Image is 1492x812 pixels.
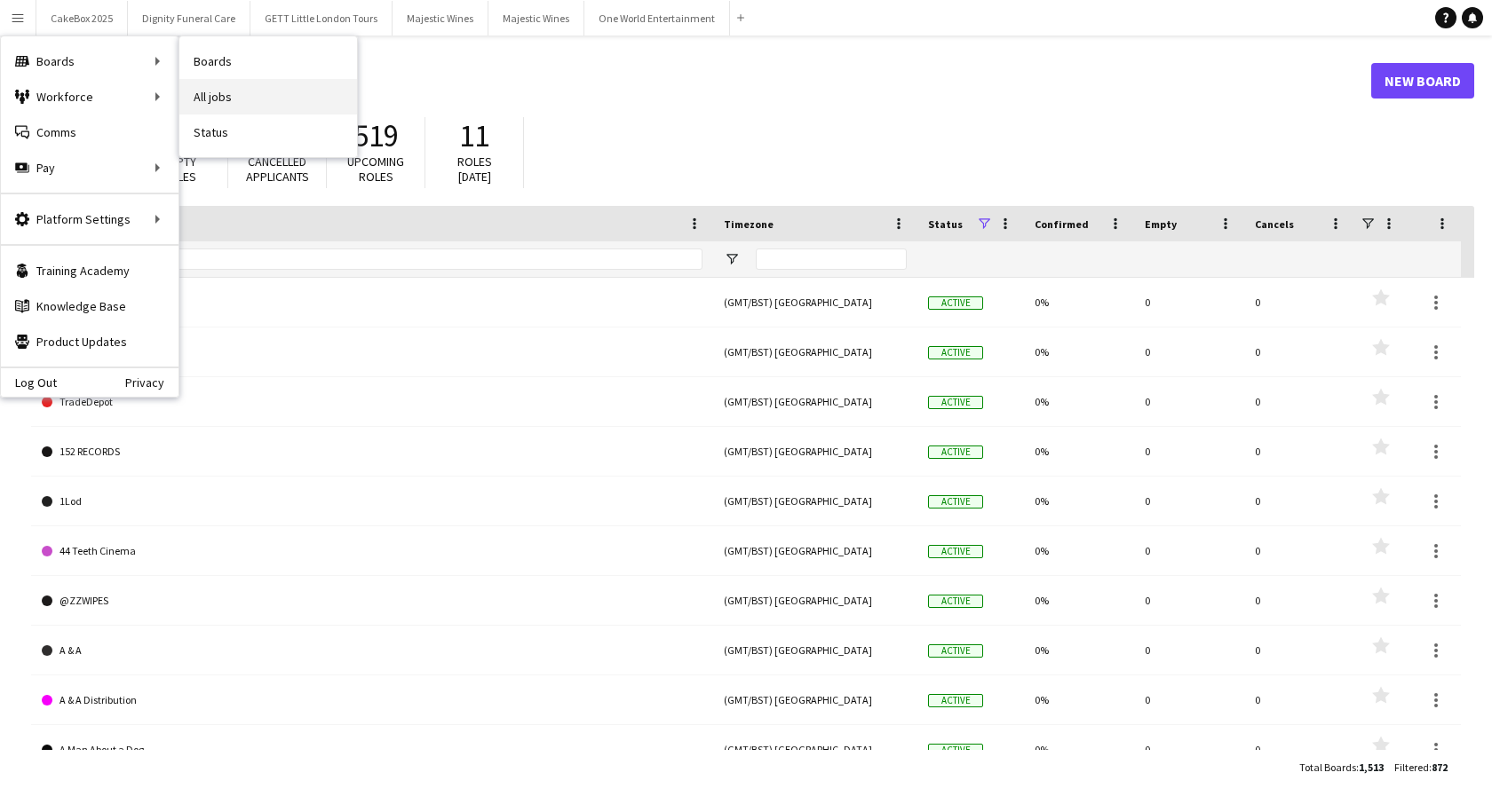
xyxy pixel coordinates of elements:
[1134,278,1244,327] div: 0
[713,526,917,575] div: (GMT/BST) [GEOGRAPHIC_DATA]
[1024,526,1134,575] div: 0%
[1,114,179,150] a: Comms
[1035,217,1089,231] span: Confirmed
[1,43,179,79] div: Boards
[724,217,774,231] span: Timezone
[928,296,983,310] span: Active
[42,675,702,725] a: A & A Distribution
[74,248,702,270] input: Board name Filter Input
[1024,477,1134,525] div: 0%
[713,725,917,774] div: (GMT/BST) [GEOGRAPHIC_DATA]
[128,1,250,35] button: Dignity Funeral Care
[928,445,983,459] span: Active
[713,427,917,476] div: (GMT/BST) [GEOGRAPHIC_DATA]
[928,346,983,359] span: Active
[42,427,702,477] a: 152 RECORDS
[1244,477,1354,525] div: 0
[1394,761,1429,774] span: Filtered
[1244,526,1354,575] div: 0
[713,377,917,426] div: (GMT/BST) [GEOGRAPHIC_DATA]
[42,278,702,327] a: Ad Clients
[1134,675,1244,724] div: 0
[1299,761,1356,774] span: Total Boards
[1,253,179,288] a: Training Academy
[756,248,907,270] input: Timezone Filter Input
[42,477,702,526] a: 1Lod
[1134,427,1244,476] div: 0
[42,327,702,377] a: PACCA TMO Ltd
[1255,217,1294,231] span: Cancels
[1024,626,1134,674] div: 0%
[42,576,702,626] a: @ZZWIPES
[1134,477,1244,525] div: 0
[1134,725,1244,774] div: 0
[1024,327,1134,376] div: 0%
[393,1,488,35] button: Majestic Wines
[1,375,57,390] a: Log Out
[584,1,730,35] button: One World Entertainment
[1244,576,1354,625] div: 0
[928,694,983,707] span: Active
[1,201,179,237] div: Platform Settings
[1134,327,1244,376] div: 0
[1134,626,1244,674] div: 0
[1371,63,1474,99] a: New Board
[713,327,917,376] div: (GMT/BST) [GEOGRAPHIC_DATA]
[1024,576,1134,625] div: 0%
[928,495,983,508] span: Active
[125,375,179,390] a: Privacy
[179,43,357,79] a: Boards
[1394,750,1448,784] div: :
[1244,327,1354,376] div: 0
[928,217,963,231] span: Status
[1134,576,1244,625] div: 0
[1134,526,1244,575] div: 0
[928,744,983,757] span: Active
[353,116,399,155] span: 519
[928,545,983,558] span: Active
[1,150,179,185] div: Pay
[179,114,357,150] a: Status
[457,154,492,185] span: Roles [DATE]
[1134,377,1244,426] div: 0
[179,79,357,114] a: All jobs
[459,116,489,155] span: 11
[1299,750,1384,784] div: :
[713,278,917,327] div: (GMT/BST) [GEOGRAPHIC_DATA]
[42,725,702,775] a: A Man About a Dog
[1244,278,1354,327] div: 0
[42,377,702,427] a: TradeDepot
[42,626,702,675] a: A & A
[1024,278,1134,327] div: 0%
[1244,675,1354,724] div: 0
[1,324,179,359] a: Product Updates
[1024,675,1134,724] div: 0%
[1,288,179,324] a: Knowledge Base
[1,79,179,114] div: Workforce
[31,67,1371,94] h1: Boards
[713,626,917,674] div: (GMT/BST) [GEOGRAPHIC_DATA]
[1244,427,1354,476] div: 0
[1145,217,1177,231] span: Empty
[42,526,702,576] a: 44 Teeth Cinema
[246,154,309,185] span: Cancelled applicants
[713,675,917,724] div: (GMT/BST) [GEOGRAPHIC_DATA]
[1244,626,1354,674] div: 0
[928,644,983,658] span: Active
[713,576,917,625] div: (GMT/BST) [GEOGRAPHIC_DATA]
[1024,427,1134,476] div: 0%
[488,1,584,35] button: Majestic Wines
[928,595,983,608] span: Active
[1024,725,1134,774] div: 0%
[36,1,128,35] button: CakeBox 2025
[250,1,393,35] button: GETT Little London Tours
[1024,377,1134,426] div: 0%
[1359,761,1384,774] span: 1,513
[724,251,740,267] button: Open Filter Menu
[347,154,404,185] span: Upcoming roles
[928,396,983,409] span: Active
[1432,761,1448,774] span: 872
[1244,377,1354,426] div: 0
[713,477,917,525] div: (GMT/BST) [GEOGRAPHIC_DATA]
[1244,725,1354,774] div: 0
